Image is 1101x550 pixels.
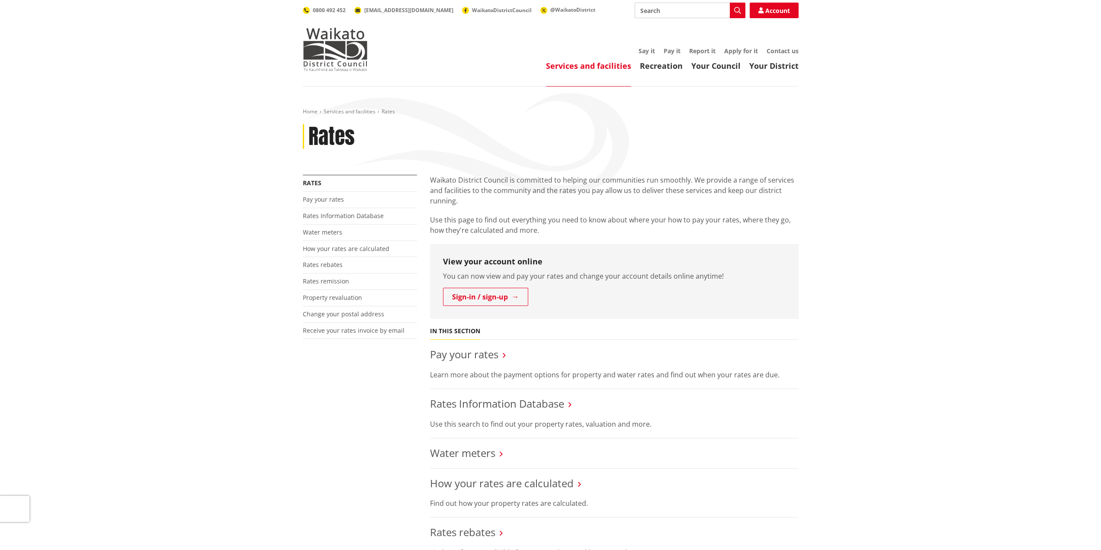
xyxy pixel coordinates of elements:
p: Learn more about the payment options for property and water rates and find out when your rates ar... [430,370,799,380]
a: Services and facilities [324,108,376,115]
input: Search input [635,3,745,18]
a: Home [303,108,318,115]
a: Receive your rates invoice by email [303,326,404,335]
a: Rates remission [303,277,349,285]
a: 0800 492 452 [303,6,346,14]
a: Report it [689,47,716,55]
a: Contact us [767,47,799,55]
p: Find out how your property rates are calculated. [430,498,799,508]
a: Rates rebates [430,525,495,539]
h1: Rates [308,124,355,149]
span: 0800 492 452 [313,6,346,14]
a: Rates Information Database [430,396,564,411]
a: Rates [303,179,321,187]
a: Change your postal address [303,310,384,318]
span: [EMAIL_ADDRESS][DOMAIN_NAME] [364,6,453,14]
p: Use this page to find out everything you need to know about where your how to pay your rates, whe... [430,215,799,235]
a: Pay your rates [430,347,498,361]
a: How your rates are calculated [430,476,574,490]
p: Waikato District Council is committed to helping our communities run smoothly. We provide a range... [430,175,799,206]
span: WaikatoDistrictCouncil [472,6,532,14]
img: Waikato District Council - Te Kaunihera aa Takiwaa o Waikato [303,28,368,71]
a: Services and facilities [546,61,631,71]
a: @WaikatoDistrict [540,6,595,13]
a: How your rates are calculated [303,244,389,253]
a: Rates rebates [303,261,343,269]
a: Pay your rates [303,195,344,203]
p: You can now view and pay your rates and change your account details online anytime! [443,271,786,281]
a: Recreation [640,61,683,71]
a: Account [750,3,799,18]
a: Apply for it [724,47,758,55]
a: Water meters [303,228,342,236]
a: Rates Information Database [303,212,384,220]
a: Sign-in / sign-up [443,288,528,306]
h3: View your account online [443,257,786,267]
a: Property revaluation [303,293,362,302]
a: Pay it [664,47,681,55]
a: Water meters [430,446,495,460]
a: [EMAIL_ADDRESS][DOMAIN_NAME] [354,6,453,14]
span: Rates [382,108,395,115]
a: WaikatoDistrictCouncil [462,6,532,14]
span: @WaikatoDistrict [550,6,595,13]
h5: In this section [430,328,480,335]
p: Use this search to find out your property rates, valuation and more. [430,419,799,429]
nav: breadcrumb [303,108,799,116]
a: Your Council [691,61,741,71]
a: Your District [749,61,799,71]
a: Say it [639,47,655,55]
